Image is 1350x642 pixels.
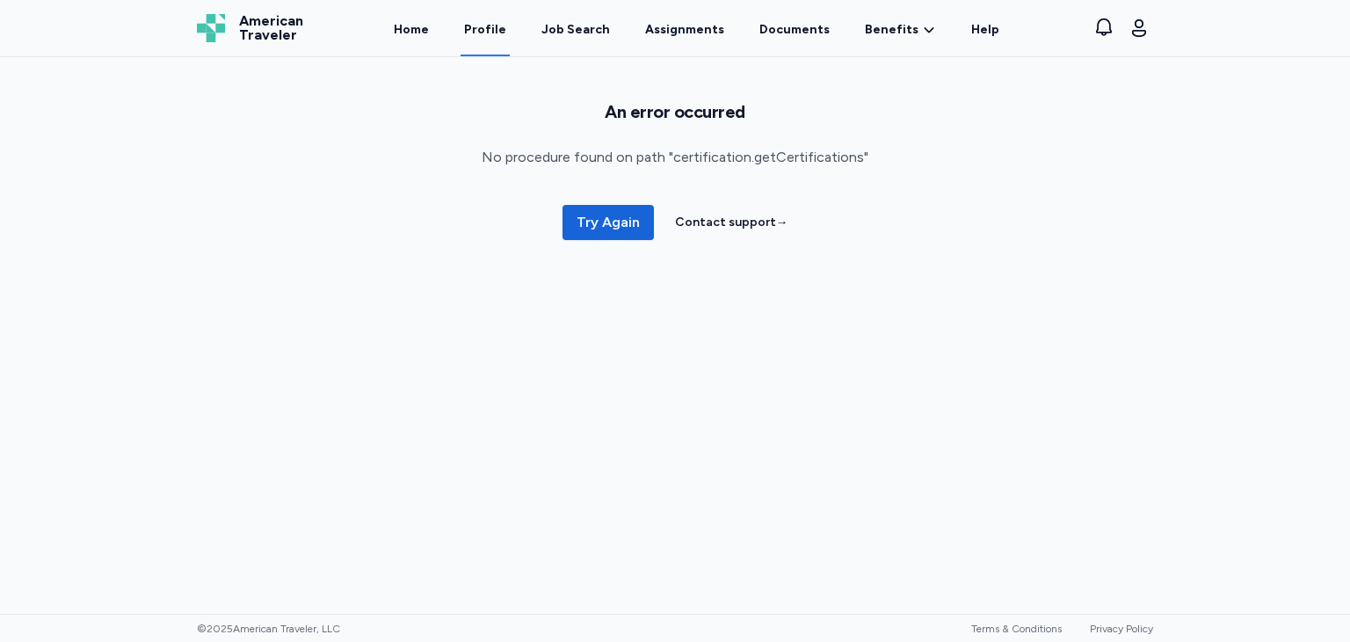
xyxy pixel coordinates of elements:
a: Contact support [675,214,788,231]
button: Try Again [562,205,654,240]
span: Benefits [865,21,918,39]
a: Profile [461,2,510,56]
span: → [776,215,788,230]
a: Benefits [865,21,936,39]
h1: An error occurred [28,99,1322,124]
span: © 2025 American Traveler, LLC [197,622,340,636]
a: Terms & Conditions [971,623,1062,635]
div: Job Search [541,21,610,39]
a: Privacy Policy [1090,623,1153,635]
span: American Traveler [239,14,303,42]
span: Try Again [577,212,640,233]
p: No procedure found on path "certification.getCertifications" [28,145,1322,170]
img: Logo [197,14,225,42]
